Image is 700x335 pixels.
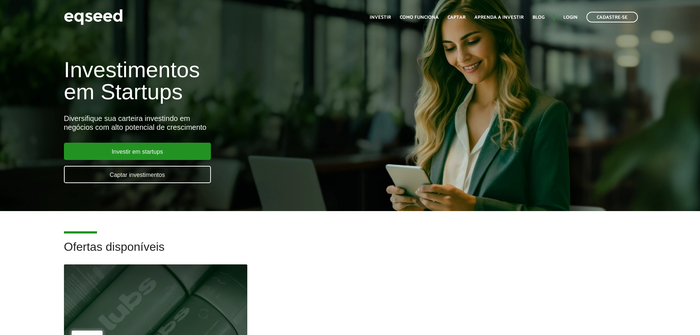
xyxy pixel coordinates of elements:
[64,143,211,160] a: Investir em startups
[64,7,123,27] img: EqSeed
[400,15,439,20] a: Como funciona
[64,59,403,103] h1: Investimentos em Startups
[64,166,211,183] a: Captar investimentos
[474,15,524,20] a: Aprenda a investir
[563,15,578,20] a: Login
[532,15,545,20] a: Blog
[64,240,636,264] h2: Ofertas disponíveis
[370,15,391,20] a: Investir
[586,12,638,22] a: Cadastre-se
[448,15,466,20] a: Captar
[64,114,403,132] div: Diversifique sua carteira investindo em negócios com alto potencial de crescimento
